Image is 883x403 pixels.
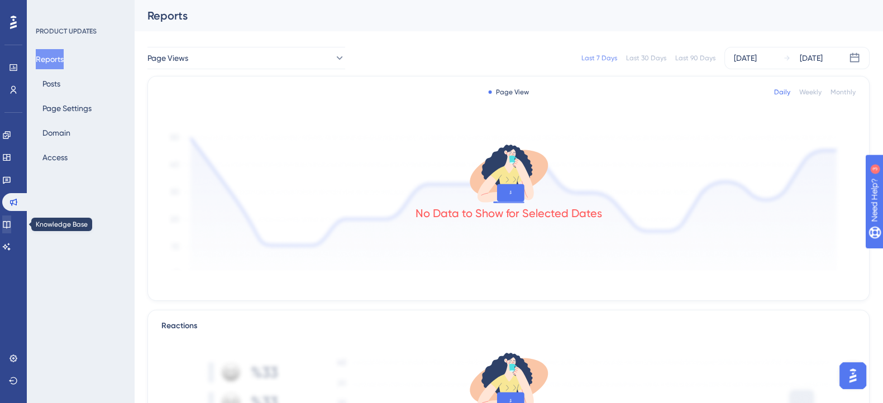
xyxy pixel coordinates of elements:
[147,47,345,69] button: Page Views
[147,51,188,65] span: Page Views
[36,74,67,94] button: Posts
[836,359,870,392] iframe: UserGuiding AI Assistant Launcher
[147,8,842,23] div: Reports
[675,54,715,63] div: Last 90 Days
[581,54,617,63] div: Last 7 Days
[734,51,757,65] div: [DATE]
[774,88,790,97] div: Daily
[36,123,77,143] button: Domain
[488,88,529,97] div: Page View
[626,54,666,63] div: Last 30 Days
[800,51,823,65] div: [DATE]
[799,88,822,97] div: Weekly
[78,6,81,15] div: 3
[831,88,856,97] div: Monthly
[36,27,97,36] div: PRODUCT UPDATES
[36,98,98,118] button: Page Settings
[416,205,602,221] div: No Data to Show for Selected Dates
[26,3,70,16] span: Need Help?
[36,147,74,167] button: Access
[36,49,64,69] button: Reports
[161,319,856,333] div: Reactions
